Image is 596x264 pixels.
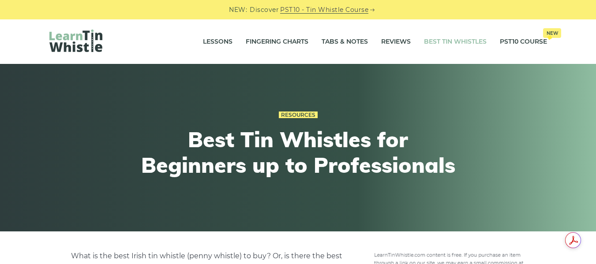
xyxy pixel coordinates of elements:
[279,112,318,119] a: Resources
[49,30,102,52] img: LearnTinWhistle.com
[381,31,411,53] a: Reviews
[246,31,308,53] a: Fingering Charts
[500,31,547,53] a: PST10 CourseNew
[543,28,561,38] span: New
[136,127,461,178] h1: Best Tin Whistles for Beginners up to Professionals
[322,31,368,53] a: Tabs & Notes
[424,31,487,53] a: Best Tin Whistles
[203,31,232,53] a: Lessons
